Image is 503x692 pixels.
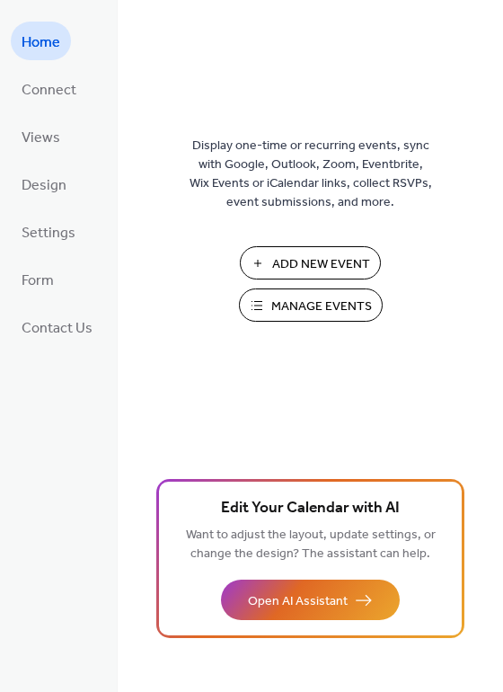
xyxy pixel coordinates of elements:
a: Home [11,22,71,60]
button: Manage Events [239,288,383,322]
button: Add New Event [240,246,381,279]
span: Design [22,172,66,200]
span: Edit Your Calendar with AI [221,496,400,521]
a: Settings [11,212,86,251]
span: Want to adjust the layout, update settings, or change the design? The assistant can help. [186,523,436,566]
span: Settings [22,219,75,247]
span: Contact Us [22,315,93,342]
span: Views [22,124,60,152]
span: Home [22,29,60,57]
span: Connect [22,76,76,104]
span: Form [22,267,54,295]
span: Manage Events [271,297,372,316]
a: Form [11,260,65,298]
a: Views [11,117,71,155]
a: Design [11,164,77,203]
span: Add New Event [272,255,370,274]
a: Contact Us [11,307,103,346]
button: Open AI Assistant [221,580,400,620]
span: Open AI Assistant [248,592,348,611]
span: Display one-time or recurring events, sync with Google, Outlook, Zoom, Eventbrite, Wix Events or ... [190,137,432,212]
a: Connect [11,69,87,108]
